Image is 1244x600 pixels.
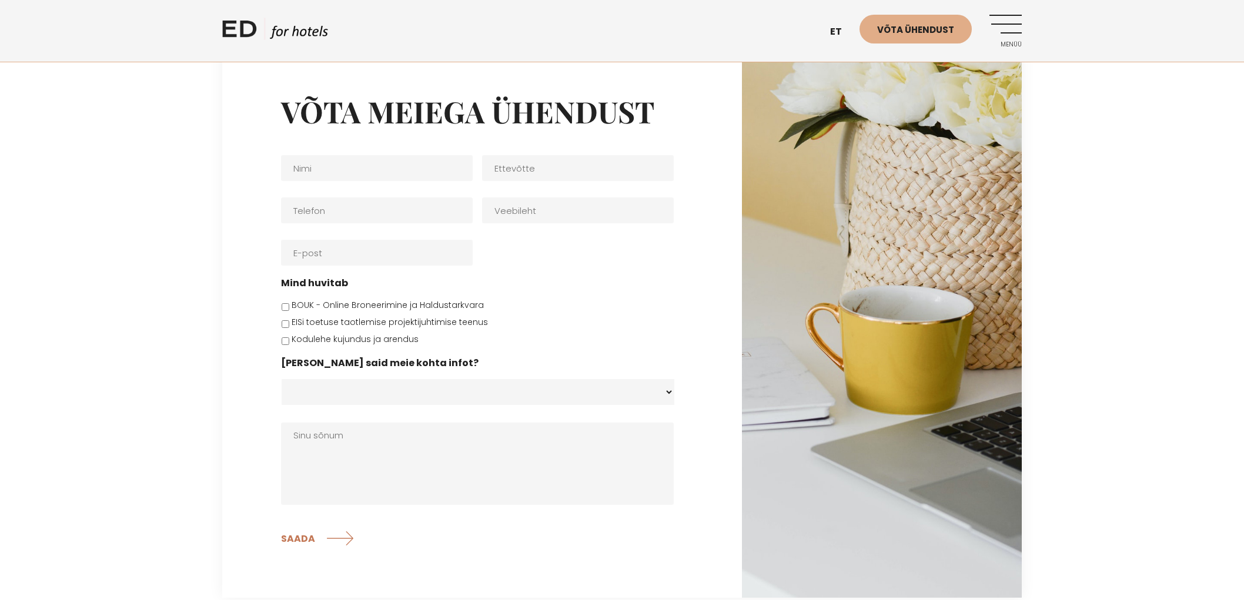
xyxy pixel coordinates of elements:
[989,15,1022,47] a: Menüü
[989,41,1022,48] span: Menüü
[281,240,473,266] input: E-post
[860,15,972,43] a: Võta ühendust
[824,18,860,46] a: et
[281,524,356,553] input: SAADA
[292,299,484,311] label: BOUK - Online Broneerimine ja Haldustarkvara
[482,155,674,181] input: Ettevõtte
[281,155,473,181] input: Nimi
[281,277,348,290] label: Mind huvitab
[281,94,683,129] h2: Võta meiega ühendust
[482,197,674,223] input: Veebileht
[292,316,488,329] label: EISi toetuse taotlemise projektijuhtimise teenus
[292,333,419,346] label: Kodulehe kujundus ja arendus
[281,357,479,370] label: [PERSON_NAME] said meie kohta infot?
[281,197,473,223] input: Telefon
[222,18,328,47] a: ED HOTELS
